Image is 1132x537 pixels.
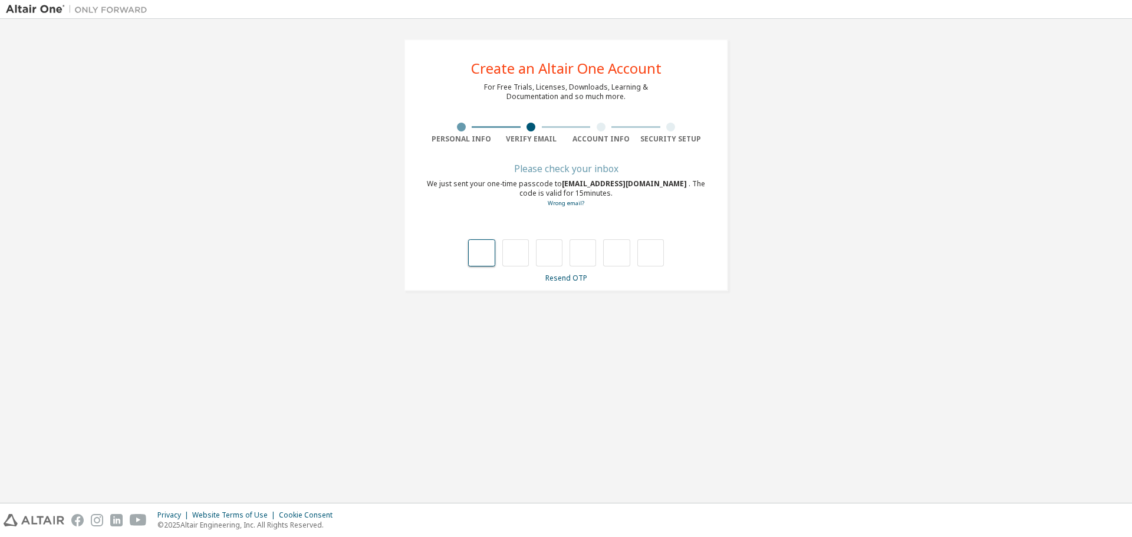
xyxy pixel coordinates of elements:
[71,514,84,526] img: facebook.svg
[192,510,279,520] div: Website Terms of Use
[562,179,689,189] span: [EMAIL_ADDRESS][DOMAIN_NAME]
[426,165,706,172] div: Please check your inbox
[110,514,123,526] img: linkedin.svg
[157,510,192,520] div: Privacy
[157,520,340,530] p: © 2025 Altair Engineering, Inc. All Rights Reserved.
[496,134,567,144] div: Verify Email
[426,179,706,208] div: We just sent your one-time passcode to . The code is valid for 15 minutes.
[4,514,64,526] img: altair_logo.svg
[636,134,706,144] div: Security Setup
[566,134,636,144] div: Account Info
[279,510,340,520] div: Cookie Consent
[130,514,147,526] img: youtube.svg
[91,514,103,526] img: instagram.svg
[471,61,662,75] div: Create an Altair One Account
[545,273,587,283] a: Resend OTP
[6,4,153,15] img: Altair One
[484,83,648,101] div: For Free Trials, Licenses, Downloads, Learning & Documentation and so much more.
[426,134,496,144] div: Personal Info
[548,199,584,207] a: Go back to the registration form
